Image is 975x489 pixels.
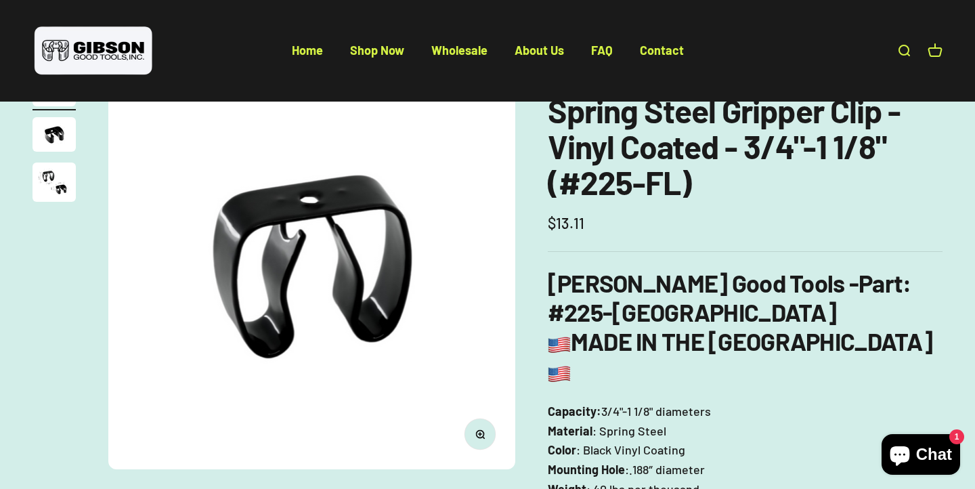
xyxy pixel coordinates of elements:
[32,117,76,152] img: close up of a spring steel gripper clip, tool clip, durable, secure holding, Excellent corrosion ...
[625,460,629,480] span: :
[629,460,705,480] span: .188″ diameter
[548,268,903,297] b: [PERSON_NAME] Good Tools -
[592,421,666,441] span: : Spring Steel
[292,43,323,58] a: Home
[548,326,932,385] b: MADE IN THE [GEOGRAPHIC_DATA]
[548,404,601,419] strong: Capacity:
[350,43,404,58] a: Shop Now
[431,43,487,58] a: Wholesale
[548,462,625,477] strong: Mounting Hole
[576,440,685,460] span: : Black Vinyl Coating
[877,434,964,478] inbox-online-store-chat: Shopify online store chat
[591,43,613,58] a: FAQ
[548,268,911,326] strong: : #225-[GEOGRAPHIC_DATA]
[32,163,76,202] img: close up of a spring steel gripper clip, tool clip, durable, secure holding, Excellent corrosion ...
[515,43,564,58] a: About Us
[548,423,592,438] strong: Material
[548,93,942,200] h1: Spring Steel Gripper Clip - Vinyl Coated - 3/4"-1 1/8" (#225-FL)
[548,211,584,235] sale-price: $13.11
[640,43,684,58] a: Contact
[548,442,576,457] strong: Color
[108,63,515,470] img: Gripper clip, made & shipped from the USA!
[32,163,76,206] button: Go to item 3
[859,268,903,297] span: Part
[32,117,76,156] button: Go to item 2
